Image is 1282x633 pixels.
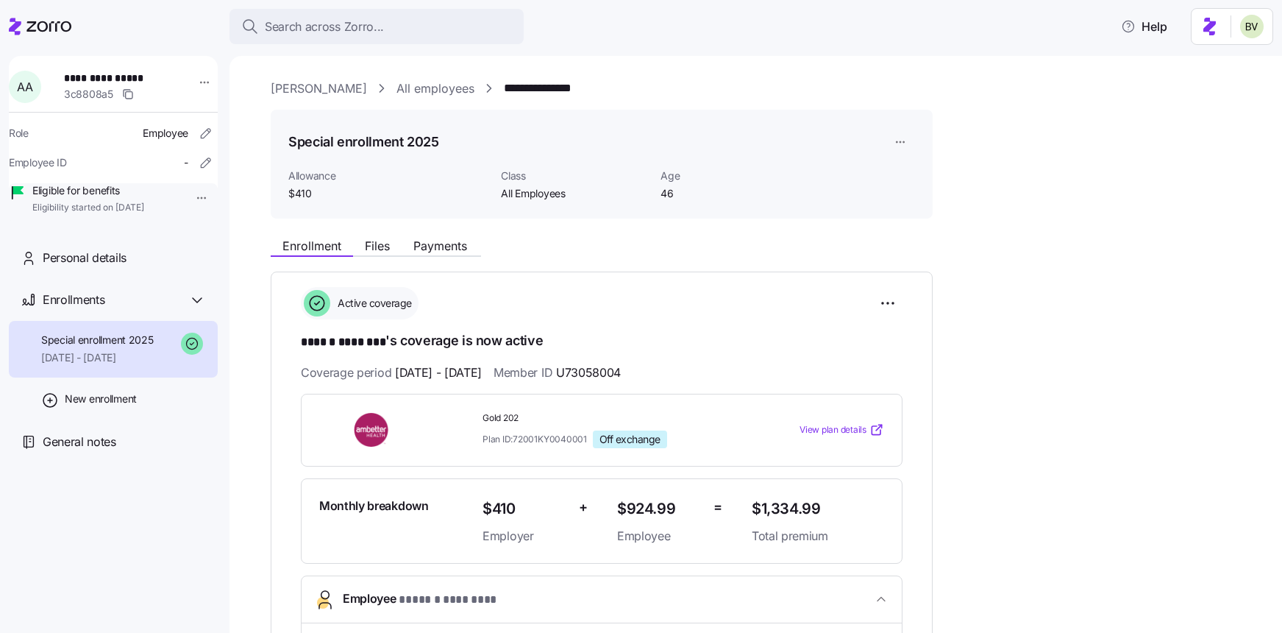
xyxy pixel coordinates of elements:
span: $924.99 [617,497,702,521]
span: Off exchange [599,433,660,446]
span: U73058004 [556,364,621,382]
span: Special enrollment 2025 [41,333,154,347]
span: + [579,497,588,518]
span: Gold 202 [482,412,740,425]
span: A A [17,81,32,93]
span: [DATE] - [DATE] [395,364,482,382]
button: Help [1109,12,1179,41]
span: [DATE] - [DATE] [41,350,154,365]
a: [PERSON_NAME] [271,79,367,98]
span: $1,334.99 [752,497,884,521]
span: Enrollments [43,291,104,309]
span: Total premium [752,527,884,545]
span: 46 [660,186,808,201]
a: View plan details [800,422,884,437]
span: General notes [43,433,116,451]
span: Employee [343,590,496,609]
span: = [713,497,722,518]
span: Eligible for benefits [32,183,144,198]
img: Ambetter [319,413,425,447]
span: Monthly breakdown [319,497,429,515]
button: Search across Zorro... [229,9,524,44]
h1: Special enrollment 2025 [288,132,439,151]
span: Personal details [43,249,127,267]
img: 676487ef2089eb4995defdc85707b4f5 [1240,15,1264,38]
span: Payments [413,240,467,252]
span: Role [9,126,29,141]
span: Eligibility started on [DATE] [32,202,144,214]
span: All Employees [501,186,649,201]
span: Employee [143,126,188,141]
span: Member ID [494,364,621,382]
span: View plan details [800,423,866,437]
span: Employee ID [9,155,67,170]
span: Employee [617,527,702,545]
span: Class [501,169,649,183]
span: Help [1121,18,1167,35]
span: Files [365,240,390,252]
span: Active coverage [333,296,412,311]
span: Enrollment [282,240,341,252]
span: $410 [288,186,489,201]
span: Age [660,169,808,183]
span: Search across Zorro... [265,18,384,36]
span: Coverage period [301,364,482,382]
span: 3c8808a5 [64,87,113,102]
span: - [184,155,188,170]
span: Plan ID: 72001KY0040001 [482,433,587,445]
span: $410 [482,497,567,521]
h1: 's coverage is now active [301,331,902,352]
span: Allowance [288,169,489,183]
a: All employees [396,79,474,98]
span: New enrollment [65,392,137,406]
span: Employer [482,527,567,545]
